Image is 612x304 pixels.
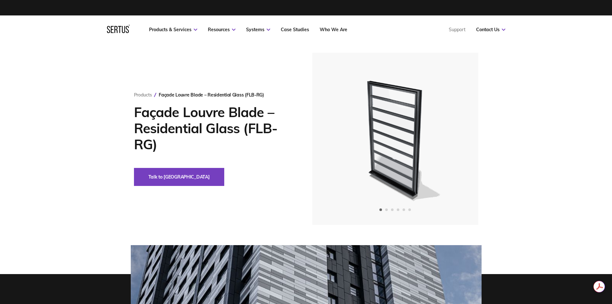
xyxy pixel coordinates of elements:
a: Systems [246,27,270,32]
a: Case Studies [281,27,309,32]
span: Go to slide 2 [385,208,388,211]
span: Go to slide 4 [397,208,399,211]
a: Products & Services [149,27,197,32]
button: Talk to [GEOGRAPHIC_DATA] [134,168,224,186]
iframe: Chat Widget [496,229,612,304]
span: Go to slide 3 [391,208,394,211]
a: Products [134,92,152,98]
a: Resources [208,27,235,32]
h1: Façade Louvre Blade – Residential Glass (FLB-RG) [134,104,293,152]
a: Support [449,27,466,32]
span: Go to slide 6 [408,208,411,211]
span: Go to slide 5 [403,208,405,211]
a: Who We Are [320,27,347,32]
a: Contact Us [476,27,505,32]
